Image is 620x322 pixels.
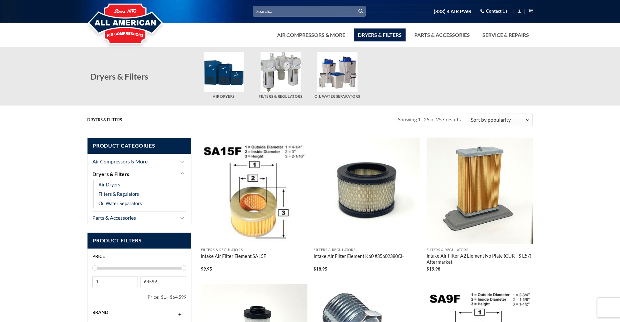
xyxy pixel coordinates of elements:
a: Air Compressors & More [92,155,177,168]
p: Filters & Regulators [427,248,533,252]
span: $ [201,266,203,272]
a: View cart [529,7,533,15]
button: Toggle [179,214,186,222]
h5: Oil Water Separators [312,94,362,99]
select: Shop order [467,114,533,126]
bdi: 18.95 [314,266,327,272]
nav: Breadcrumb [87,117,398,122]
p: Showing 1–25 of 257 results [398,115,461,124]
span: $ [314,266,316,272]
a: Visit product category Filters & Regulators [255,52,306,99]
img: Intake Air Filter A2 Element No Plate (CURTIS E57) Aftermarket [427,138,533,244]
img: Intake Air Filter Element SA15F [201,138,307,244]
a: Parts & Accessories [92,212,177,224]
span: — [166,294,170,300]
a: Filters & Regulators [98,189,139,199]
img: Air Dryers [203,52,244,92]
a: Intake Air Filter Element SA15F [201,253,266,261]
span: $64,599 [170,294,186,300]
a: Visit product category Oil Water Separators [312,52,362,99]
img: Oil Water Separators [317,52,357,92]
span: Brand [92,309,108,315]
a: Intake Air Filter A2 Element No Plate (CURTIS E57) Aftermarket [427,253,533,266]
p: Filters & Regulators [314,248,420,252]
a: Service & Repairs [479,28,533,41]
h5: Air Dryers [199,94,249,99]
a: Visit product category Air Dryers [199,52,249,99]
button: Submit [356,6,366,16]
a: Dryers & Filters [92,168,177,180]
bdi: 9.95 [201,266,212,272]
span: Product Categories [88,138,191,154]
input: Max price [140,276,186,287]
h5: Filters & Regulators [255,94,306,99]
a: Air Dryers [98,180,120,189]
a: Intake Air Filter Element K60 #35602380CH [314,253,405,261]
span: Price [92,253,105,259]
a: Air Compressors & More [273,28,349,41]
button: Toggle [179,158,186,165]
span: Product Filters [88,233,191,249]
img: Intake Air Filter Element K60 #35602380CH [314,138,420,244]
h2: Dryers & Filters [90,71,199,82]
button: Toggle [179,170,186,178]
a: (833) 4 AIR PWR [434,6,471,17]
span: $1 [161,294,166,300]
p: Filters & Regulators [201,248,307,252]
a: Contact Us [480,6,508,16]
a: Parts & Accessories [410,28,474,41]
a: Dryers & Filters [354,28,406,41]
img: Filters & Regulators [260,52,301,92]
span: Price: [148,292,161,303]
input: Min price [92,276,138,287]
input: Search… [253,6,366,17]
span: $ [427,266,429,272]
a: Oil Water Separators [98,199,142,208]
bdi: 19.98 [427,266,440,272]
a: Login [517,7,522,15]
